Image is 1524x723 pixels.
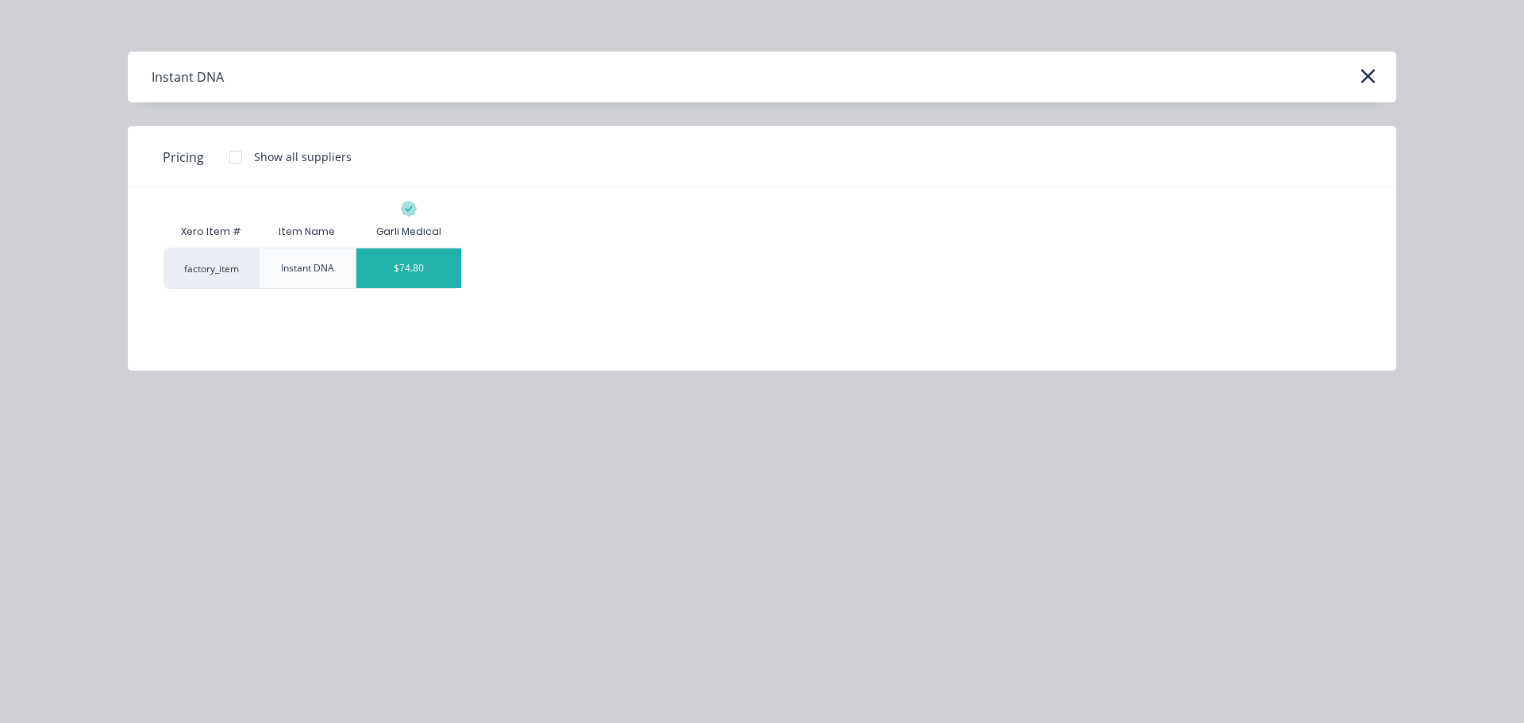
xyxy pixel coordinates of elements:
[164,216,259,248] div: Xero Item #
[266,212,348,252] div: Item Name
[254,148,352,165] div: Show all suppliers
[152,67,224,87] div: Instant DNA
[356,248,462,288] div: $74.80
[281,261,334,275] div: Instant DNA
[164,248,259,289] div: factory_item
[376,225,441,239] div: Garli Medical
[163,148,204,167] span: Pricing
